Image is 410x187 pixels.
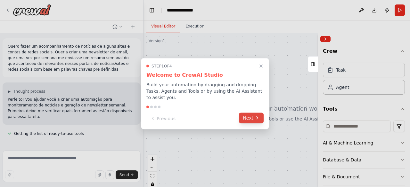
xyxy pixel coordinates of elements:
[257,62,265,70] button: Close walkthrough
[152,63,172,68] span: Step 1 of 4
[146,113,179,124] button: Previous
[239,113,264,123] button: Next
[147,6,156,15] button: Hide left sidebar
[146,71,264,79] h3: Welcome to CrewAI Studio
[146,81,264,100] p: Build your automation by dragging and dropping Tasks, Agents and Tools or by using the AI Assista...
